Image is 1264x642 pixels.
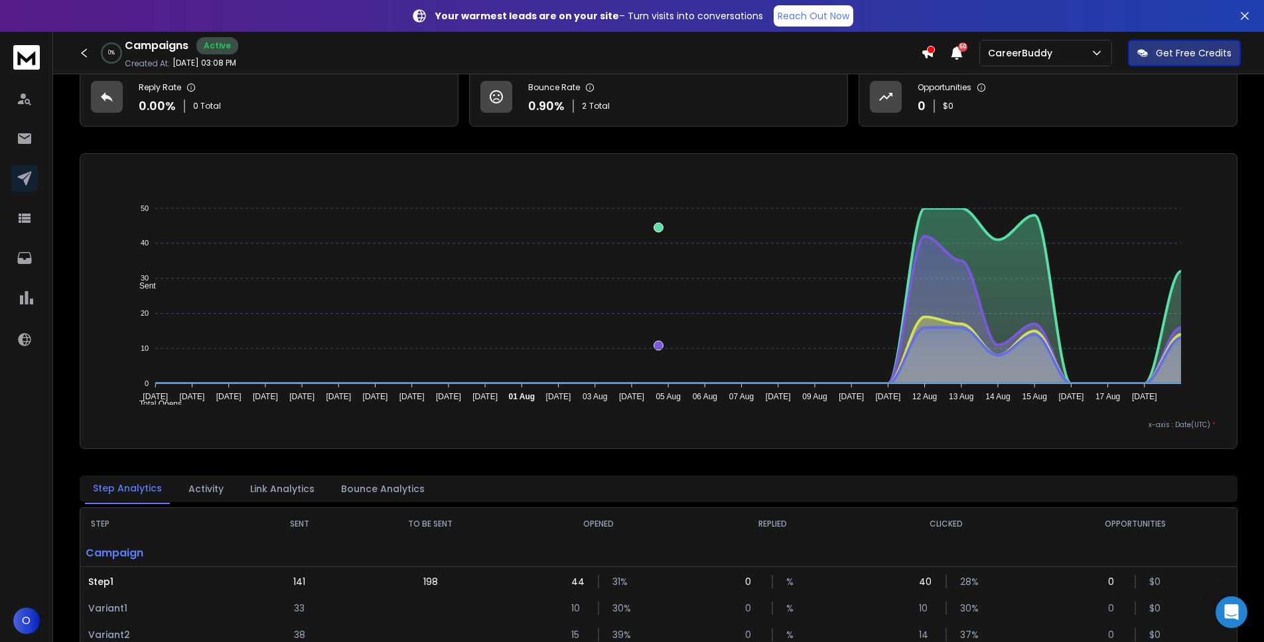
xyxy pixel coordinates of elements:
[125,38,188,54] h1: Campaigns
[619,392,644,401] tspan: [DATE]
[875,392,900,401] tspan: [DATE]
[958,42,967,52] span: 50
[571,602,585,615] p: 10
[1216,596,1247,628] div: Open Intercom Messenger
[546,392,571,401] tspan: [DATE]
[1108,602,1121,615] p: 0
[919,628,932,641] p: 14
[129,281,156,290] span: Sent
[859,508,1033,540] th: CLICKED
[1022,392,1047,401] tspan: 15 Aug
[143,392,168,401] tspan: [DATE]
[745,602,758,615] p: 0
[253,392,278,401] tspan: [DATE]
[436,392,461,401] tspan: [DATE]
[472,392,498,401] tspan: [DATE]
[949,392,973,401] tspan: 13 Aug
[193,101,221,111] p: 0 Total
[13,608,40,634] button: O
[326,392,351,401] tspan: [DATE]
[943,101,953,111] p: $ 0
[1108,575,1121,588] p: 0
[242,474,322,503] button: Link Analytics
[399,392,425,401] tspan: [DATE]
[571,628,585,641] p: 15
[294,602,305,615] p: 33
[88,602,242,615] p: Variant 1
[216,392,242,401] tspan: [DATE]
[509,392,535,401] tspan: 01 Aug
[80,508,249,540] th: STEP
[1059,392,1084,401] tspan: [DATE]
[108,49,115,57] p: 0 %
[528,97,565,115] p: 0.90 %
[582,101,587,111] span: 2
[88,628,242,641] p: Variant 2
[293,575,305,588] p: 141
[141,274,149,282] tspan: 30
[912,392,937,401] tspan: 12 Aug
[778,9,849,23] p: Reach Out Now
[80,70,458,127] a: Reply Rate0.00%0 Total
[960,628,973,641] p: 37 %
[919,575,932,588] p: 40
[1128,40,1241,66] button: Get Free Credits
[141,344,149,352] tspan: 10
[80,540,249,566] p: Campaign
[141,309,149,317] tspan: 20
[786,628,800,641] p: %
[1149,575,1162,588] p: $ 0
[745,628,758,641] p: 0
[859,70,1237,127] a: Opportunities0$0
[918,82,971,93] p: Opportunities
[656,392,680,401] tspan: 05 Aug
[435,9,619,23] strong: Your warmest leads are on your site
[919,602,932,615] p: 10
[294,628,305,641] p: 38
[786,602,800,615] p: %
[985,392,1010,401] tspan: 14 Aug
[1149,628,1162,641] p: $ 0
[693,392,717,401] tspan: 06 Aug
[289,392,315,401] tspan: [DATE]
[173,58,236,68] p: [DATE] 03:08 PM
[528,82,580,93] p: Bounce Rate
[802,392,827,401] tspan: 09 Aug
[571,575,585,588] p: 44
[612,575,626,588] p: 31 %
[249,508,350,540] th: SENT
[85,474,170,504] button: Step Analytics
[125,58,170,69] p: Created At:
[774,5,853,27] a: Reach Out Now
[363,392,388,401] tspan: [DATE]
[960,602,973,615] p: 30 %
[589,101,610,111] span: Total
[423,575,438,588] p: 198
[88,575,242,588] p: Step 1
[180,474,232,503] button: Activity
[435,9,763,23] p: – Turn visits into conversations
[612,602,626,615] p: 30 %
[129,399,182,409] span: Total Opens
[141,204,149,212] tspan: 50
[766,392,791,401] tspan: [DATE]
[469,70,848,127] a: Bounce Rate0.90%2Total
[145,379,149,387] tspan: 0
[102,420,1216,430] p: x-axis : Date(UTC)
[139,97,176,115] p: 0.00 %
[13,45,40,70] img: logo
[960,575,973,588] p: 28 %
[745,575,758,588] p: 0
[1149,602,1162,615] p: $ 0
[786,575,800,588] p: %
[333,474,433,503] button: Bounce Analytics
[685,508,859,540] th: REPLIED
[583,392,607,401] tspan: 03 Aug
[918,97,926,115] p: 0
[612,628,626,641] p: 39 %
[180,392,205,401] tspan: [DATE]
[1108,628,1121,641] p: 0
[512,508,685,540] th: OPENED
